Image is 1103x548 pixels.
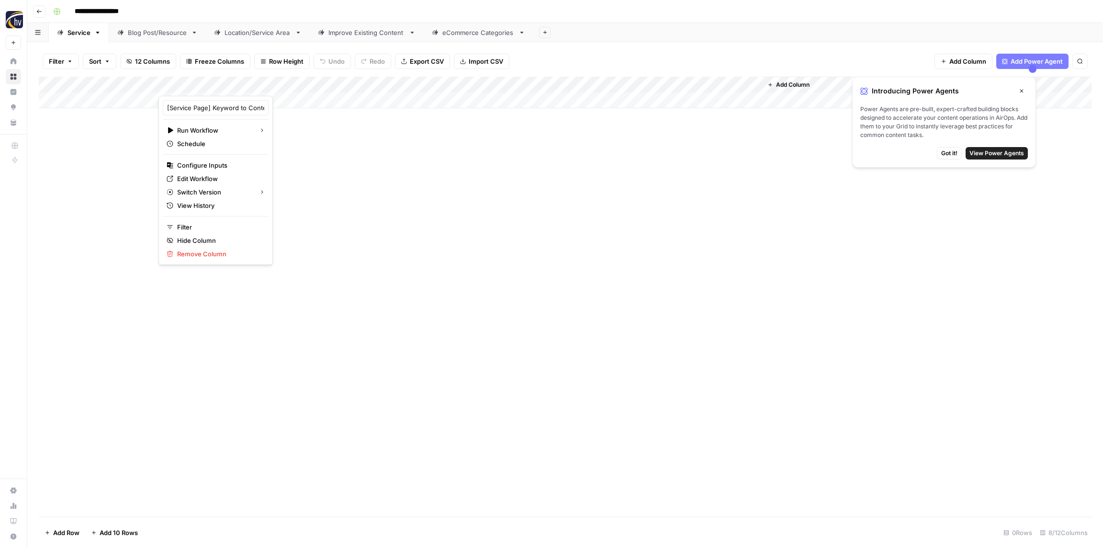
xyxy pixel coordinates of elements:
[6,483,21,498] a: Settings
[177,126,251,135] span: Run Workflow
[424,23,533,42] a: eCommerce Categories
[269,57,304,66] span: Row Height
[109,23,206,42] a: Blog Post/Resource
[764,79,813,91] button: Add Column
[177,201,261,210] span: View History
[1036,525,1092,540] div: 8/12 Columns
[206,23,310,42] a: Location/Service Area
[83,54,116,69] button: Sort
[53,528,79,537] span: Add Row
[177,249,261,259] span: Remove Column
[177,187,251,197] span: Switch Version
[776,80,810,89] span: Add Column
[941,149,957,158] span: Got it!
[969,149,1024,158] span: View Power Agents
[328,28,405,37] div: Improve Existing Content
[410,57,444,66] span: Export CSV
[100,528,138,537] span: Add 10 Rows
[314,54,351,69] button: Undo
[120,54,176,69] button: 12 Columns
[85,525,144,540] button: Add 10 Rows
[395,54,450,69] button: Export CSV
[225,28,291,37] div: Location/Service Area
[180,54,250,69] button: Freeze Columns
[996,54,1069,69] button: Add Power Agent
[934,54,992,69] button: Add Column
[195,57,244,66] span: Freeze Columns
[177,222,261,232] span: Filter
[177,139,261,148] span: Schedule
[68,28,90,37] div: Service
[6,8,21,32] button: Workspace: HigherVisibility
[442,28,515,37] div: eCommerce Categories
[254,54,310,69] button: Row Height
[49,57,64,66] span: Filter
[89,57,101,66] span: Sort
[1011,57,1063,66] span: Add Power Agent
[135,57,170,66] span: 12 Columns
[43,54,79,69] button: Filter
[177,174,261,183] span: Edit Workflow
[328,57,345,66] span: Undo
[6,100,21,115] a: Opportunities
[6,115,21,130] a: Your Data
[937,147,962,160] button: Got it!
[6,84,21,100] a: Insights
[860,105,1028,139] span: Power Agents are pre-built, expert-crafted building blocks designed to accelerate your content op...
[6,54,21,69] a: Home
[6,529,21,544] button: Help + Support
[310,23,424,42] a: Improve Existing Content
[6,498,21,514] a: Usage
[966,147,1028,160] button: View Power Agents
[128,28,187,37] div: Blog Post/Resource
[454,54,509,69] button: Import CSV
[6,11,23,28] img: HigherVisibility Logo
[6,69,21,84] a: Browse
[860,85,1028,97] div: Introducing Power Agents
[177,236,261,245] span: Hide Column
[949,57,986,66] span: Add Column
[177,160,261,170] span: Configure Inputs
[355,54,391,69] button: Redo
[469,57,503,66] span: Import CSV
[1000,525,1036,540] div: 0 Rows
[39,525,85,540] button: Add Row
[370,57,385,66] span: Redo
[6,514,21,529] a: Learning Hub
[49,23,109,42] a: Service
